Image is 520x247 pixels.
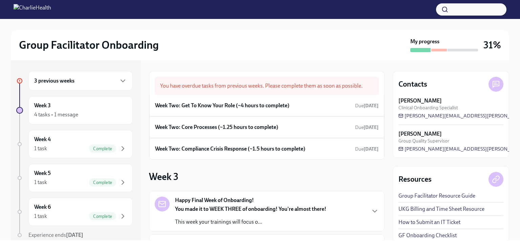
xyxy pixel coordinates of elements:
[34,136,51,143] h6: Week 4
[66,232,83,238] strong: [DATE]
[398,174,432,184] h4: Resources
[398,105,458,111] span: Clinical Onboarding Specialist
[398,219,460,226] a: How to Submit an IT Ticket
[34,179,47,186] div: 1 task
[398,130,442,138] strong: [PERSON_NAME]
[398,232,457,239] a: GF Onboarding Checklist
[398,97,442,105] strong: [PERSON_NAME]
[19,38,159,52] h2: Group Facilitator Onboarding
[355,124,378,131] span: September 16th, 2025 10:00
[34,111,78,118] div: 4 tasks • 1 message
[355,103,378,109] span: September 16th, 2025 10:00
[16,198,133,226] a: Week 61 taskComplete
[34,102,51,109] h6: Week 3
[16,96,133,125] a: Week 34 tasks • 1 message
[89,180,116,185] span: Complete
[16,130,133,158] a: Week 41 taskComplete
[483,39,501,51] h3: 31%
[355,146,378,152] span: Due
[34,212,47,220] div: 1 task
[175,206,326,212] strong: You made it to WEEK THREE of onboarding! You're almost there!
[34,203,51,211] h6: Week 6
[364,125,378,130] strong: [DATE]
[398,79,427,89] h4: Contacts
[34,77,74,85] h6: 3 previous weeks
[410,38,439,45] strong: My progress
[364,146,378,152] strong: [DATE]
[34,145,47,152] div: 1 task
[175,197,254,204] strong: Happy Final Week of Onboarding!
[398,192,475,200] a: Group Facilitator Resource Guide
[34,170,51,177] h6: Week 5
[175,218,326,226] p: This week your trainings will focus o...
[398,205,484,213] a: UKG Billing and Time Sheet Resource
[28,232,83,238] span: Experience ends
[155,102,289,109] h6: Week Two: Get To Know Your Role (~4 hours to complete)
[28,71,133,91] div: 3 previous weeks
[355,146,378,152] span: September 16th, 2025 10:00
[155,123,278,131] h6: Week Two: Core Processes (~1.25 hours to complete)
[155,100,378,111] a: Week Two: Get To Know Your Role (~4 hours to complete)Due[DATE]
[355,103,378,109] span: Due
[155,77,379,95] div: You have overdue tasks from previous weeks. Please complete them as soon as possible.
[14,4,51,15] img: CharlieHealth
[398,138,449,144] span: Group Quality Supervisor
[364,103,378,109] strong: [DATE]
[155,144,378,154] a: Week Two: Compliance Crisis Response (~1.5 hours to complete)Due[DATE]
[155,145,305,153] h6: Week Two: Compliance Crisis Response (~1.5 hours to complete)
[355,125,378,130] span: Due
[89,146,116,151] span: Complete
[16,164,133,192] a: Week 51 taskComplete
[149,171,178,183] h3: Week 3
[155,122,378,132] a: Week Two: Core Processes (~1.25 hours to complete)Due[DATE]
[89,214,116,219] span: Complete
